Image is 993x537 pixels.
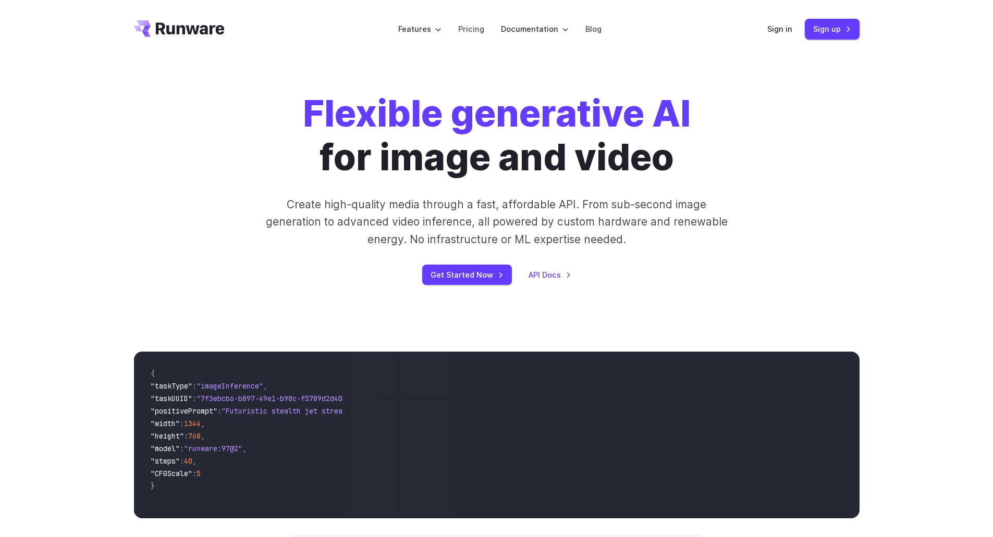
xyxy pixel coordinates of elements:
strong: Flexible generative AI [303,91,691,135]
span: , [242,444,247,453]
span: "height" [151,431,184,441]
span: , [201,419,205,428]
span: "model" [151,444,180,453]
span: "positivePrompt" [151,406,217,416]
span: , [192,456,197,466]
p: Create high-quality media through a fast, affordable API. From sub-second image generation to adv... [264,196,729,248]
span: : [184,431,188,441]
span: } [151,481,155,491]
span: "runware:97@2" [184,444,242,453]
span: : [180,419,184,428]
h1: for image and video [303,92,691,179]
span: "steps" [151,456,180,466]
span: "width" [151,419,180,428]
span: "CFGScale" [151,469,192,478]
span: : [192,394,197,403]
span: 1344 [184,419,201,428]
span: : [192,381,197,391]
span: "Futuristic stealth jet streaking through a neon-lit cityscape with glowing purple exhaust" [222,406,601,416]
span: { [151,369,155,378]
label: Documentation [501,23,569,35]
a: Go to / [134,20,225,37]
span: : [180,456,184,466]
span: 40 [184,456,192,466]
label: Features [398,23,442,35]
a: Sign in [767,23,792,35]
a: Blog [585,23,602,35]
a: API Docs [529,269,571,281]
span: , [201,431,205,441]
a: Get Started Now [422,265,512,285]
a: Sign up [805,19,860,39]
span: "taskType" [151,381,192,391]
span: "taskUUID" [151,394,192,403]
span: 768 [188,431,201,441]
span: 5 [197,469,201,478]
span: : [217,406,222,416]
a: Pricing [458,23,484,35]
span: , [263,381,267,391]
span: "imageInference" [197,381,263,391]
span: : [180,444,184,453]
span: : [192,469,197,478]
span: "7f3ebcb6-b897-49e1-b98c-f5789d2d40d7" [197,394,355,403]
